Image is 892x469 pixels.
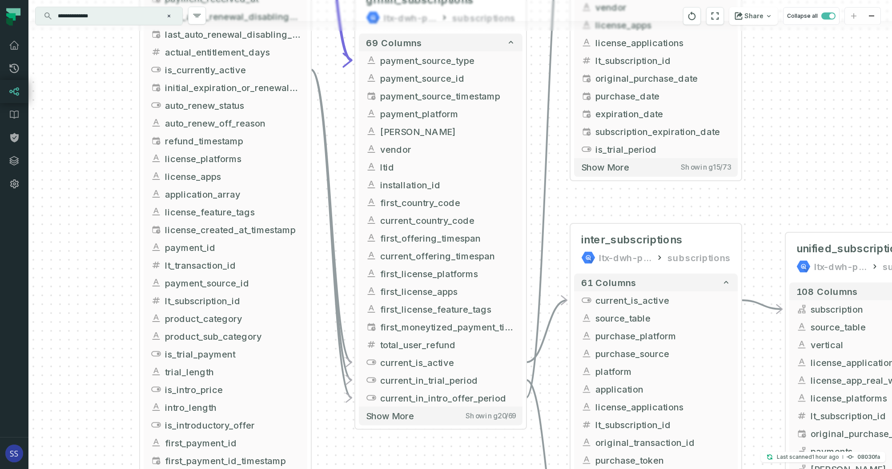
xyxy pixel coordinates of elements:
[595,72,731,85] span: original_purchase_date
[359,336,522,354] button: total_user_refund
[574,34,738,52] button: license_applications
[380,231,515,245] span: first_offering_timespan
[151,366,161,377] span: string
[581,366,592,377] span: string
[165,347,300,361] span: is_trial_payment
[741,300,782,309] g: Edge from e4a925be17e3eaa5f359107f5ae1f54d to e4eaf9bca1642ad1c9f0e505ab424854
[380,249,515,262] span: current_offering_timespan
[796,357,807,368] span: string
[144,25,307,43] button: last_auto_renewal_disabling_date
[796,410,807,421] span: integer
[599,250,651,265] div: ltx-dwh-prod-processed
[366,126,377,137] span: string
[165,170,300,183] span: license_apps
[359,87,522,105] button: payment_source_timestamp
[595,347,731,360] span: purchase_source
[380,178,515,191] span: installation_id
[595,294,731,307] span: current_is_active
[574,398,738,416] button: license_applications
[165,205,300,219] span: license_feature_tags
[144,185,307,203] button: application_array
[151,295,161,306] span: integer
[574,451,738,469] button: purchase_token
[359,300,522,318] button: first_license_feature_tags
[581,55,592,66] span: integer
[595,382,731,396] span: application
[144,363,307,381] button: trial_length
[812,453,839,460] relative-time: Sep 30, 2025, 1:05 PM GMT+3
[359,389,522,407] button: current_in_intro_offer_period
[151,260,161,270] span: integer
[574,416,738,433] button: lt_subscription_id
[380,143,515,156] span: vendor
[359,105,522,123] button: payment_platform
[366,162,377,172] span: string
[165,81,300,94] span: initial_expiration_or_renewal_timestamp
[581,73,592,83] span: timestamp
[366,339,377,350] span: float
[359,318,522,336] button: first_moneytized_payment_timestamp
[165,45,300,59] span: actual_entitlement_days
[796,322,807,332] span: string
[144,327,307,345] button: product_sub_category
[777,453,839,461] p: Last scanned
[366,37,422,48] span: 69 columns
[165,63,300,76] span: is_currently_active
[165,134,300,147] span: refund_timestamp
[581,348,592,359] span: string
[151,189,161,199] span: string
[380,72,515,85] span: payment_source_id
[151,437,161,448] span: string
[595,311,731,325] span: source_table
[359,265,522,282] button: first_license_platforms
[359,176,522,194] button: installation_id
[761,452,885,462] button: Last scanned[DATE] 13:05:3208030fa
[151,331,161,342] span: string
[366,322,377,332] span: timestamp
[144,221,307,238] button: license_created_at_timestamp
[574,433,738,451] button: original_transaction_id
[359,229,522,247] button: first_offering_timespan
[581,313,592,323] span: string
[366,55,377,66] span: string
[311,70,352,398] g: Edge from 1dde86780a9756321a2dd1318f568811 to e4acfe32bd785108f34f57033b70937c
[151,82,161,93] span: timestamp
[151,29,161,40] span: timestamp
[151,384,161,395] span: boolean
[151,64,161,75] span: boolean
[165,436,300,449] span: first_payment_id
[581,126,592,137] span: timestamp
[151,420,161,430] span: boolean
[151,118,161,128] span: string
[366,268,377,279] span: string
[165,28,300,41] span: last_auto_renewal_disabling_date
[165,401,300,414] span: intro_length
[380,302,515,316] span: first_license_feature_tags
[581,455,592,465] span: string
[165,276,300,290] span: payment_source_id
[144,274,307,292] button: payment_source_id
[151,171,161,182] span: string
[144,398,307,416] button: intro_length
[165,116,300,130] span: auto_renew_off_reason
[574,123,738,140] button: subscription_expiration_date
[165,12,173,20] button: Clear search query
[595,54,731,67] span: lt_subscription_id
[151,278,161,288] span: string
[574,69,738,87] button: original_purchase_date
[165,223,300,236] span: license_created_at_timestamp
[595,36,731,49] span: license_applications
[366,144,377,155] span: string
[366,250,377,261] span: string
[366,375,377,386] span: boolean
[574,345,738,362] button: purchase_source
[574,309,738,327] button: source_table
[165,152,300,165] span: license_platforms
[574,291,738,309] button: current_is_active
[359,211,522,229] button: current_country_code
[380,285,515,298] span: first_license_apps
[144,310,307,327] button: product_category
[581,108,592,119] span: timestamp
[144,43,307,61] button: actual_entitlement_days
[380,160,515,174] span: ltid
